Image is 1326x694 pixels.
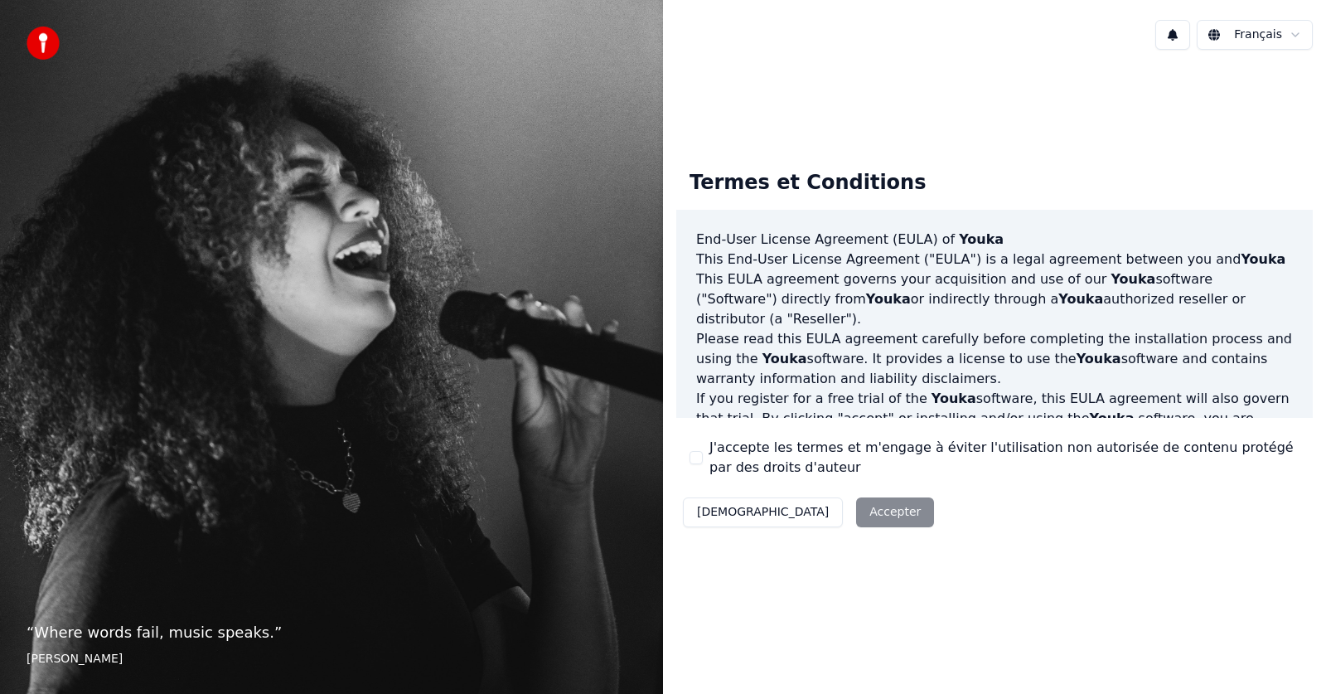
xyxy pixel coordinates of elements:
span: Youka [959,231,1004,247]
button: [DEMOGRAPHIC_DATA] [683,497,843,527]
span: Youka [1090,410,1135,426]
h3: End-User License Agreement (EULA) of [696,230,1293,250]
p: Please read this EULA agreement carefully before completing the installation process and using th... [696,329,1293,389]
span: Youka [1241,251,1285,267]
footer: [PERSON_NAME] [27,651,636,667]
span: Youka [866,291,911,307]
p: This EULA agreement governs your acquisition and use of our software ("Software") directly from o... [696,269,1293,329]
p: If you register for a free trial of the software, this EULA agreement will also govern that trial... [696,389,1293,468]
img: youka [27,27,60,60]
p: This End-User License Agreement ("EULA") is a legal agreement between you and [696,250,1293,269]
label: J'accepte les termes et m'engage à éviter l'utilisation non autorisée de contenu protégé par des ... [709,438,1299,478]
div: Termes et Conditions [676,157,939,210]
span: Youka [932,391,976,406]
span: Youka [1111,271,1155,287]
p: “ Where words fail, music speaks. ” [27,621,636,644]
span: Youka [1077,351,1121,366]
span: Youka [762,351,807,366]
span: Youka [1058,291,1103,307]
